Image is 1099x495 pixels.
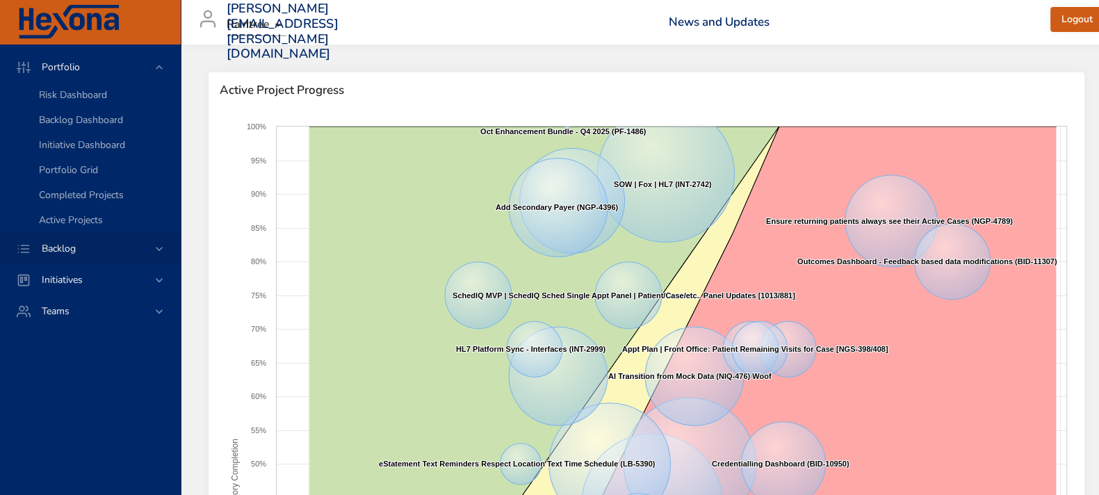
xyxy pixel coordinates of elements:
[251,156,266,165] text: 95%
[31,242,87,255] span: Backlog
[797,257,1057,266] text: Outcomes Dashboard - Feedback based data modifications (BID-11307)
[251,224,266,232] text: 85%
[31,273,94,286] span: Initiatives
[227,1,339,61] h3: [PERSON_NAME][EMAIL_ADDRESS][PERSON_NAME][DOMAIN_NAME]
[1061,11,1093,29] span: Logout
[251,359,266,367] text: 65%
[766,217,1013,225] text: Ensure returning patients always see their Active Cases (NGP-4789)
[456,345,606,353] text: HL7 Platform Sync - Interfaces (INT-2999)
[453,291,795,300] text: SchedIQ MVP | SchedIQ Sched Single Appt Panel | Patient/Case/etc.. Panel Updates [1013/881]
[39,88,107,102] span: Risk Dashboard
[251,392,266,400] text: 60%
[39,188,124,202] span: Completed Projects
[480,127,646,136] text: Oct Enhancement Bundle - Q4 2025 (PF-1486)
[251,190,266,198] text: 90%
[251,460,266,468] text: 50%
[247,122,266,131] text: 100%
[39,138,125,152] span: Initiative Dashboard
[712,460,849,468] text: Credentialling Dashboard (BID-10950)
[251,426,266,435] text: 55%
[496,203,618,211] text: Add Secondary Payer (NGP-4396)
[251,291,266,300] text: 75%
[17,5,121,40] img: Hexona
[251,257,266,266] text: 80%
[39,113,123,127] span: Backlog Dashboard
[227,14,286,36] div: Raintree
[31,305,81,318] span: Teams
[251,325,266,333] text: 70%
[39,163,98,177] span: Portfolio Grid
[220,83,1073,97] span: Active Project Progress
[622,345,888,353] text: Appt Plan | Front Office: Patient Remaining Visits for Case [NGS-398/408]
[379,460,656,468] text: eStatement Text Reminders Respect Location Text Time Schedule (LB-5390)
[39,213,103,227] span: Active Projects
[614,180,712,188] text: SOW | Fox | HL7 (INT-2742)
[31,60,91,74] span: Portfolio
[669,14,770,30] a: News and Updates
[608,372,772,380] text: AI Transition from Mock Data (NIQ-476) Woof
